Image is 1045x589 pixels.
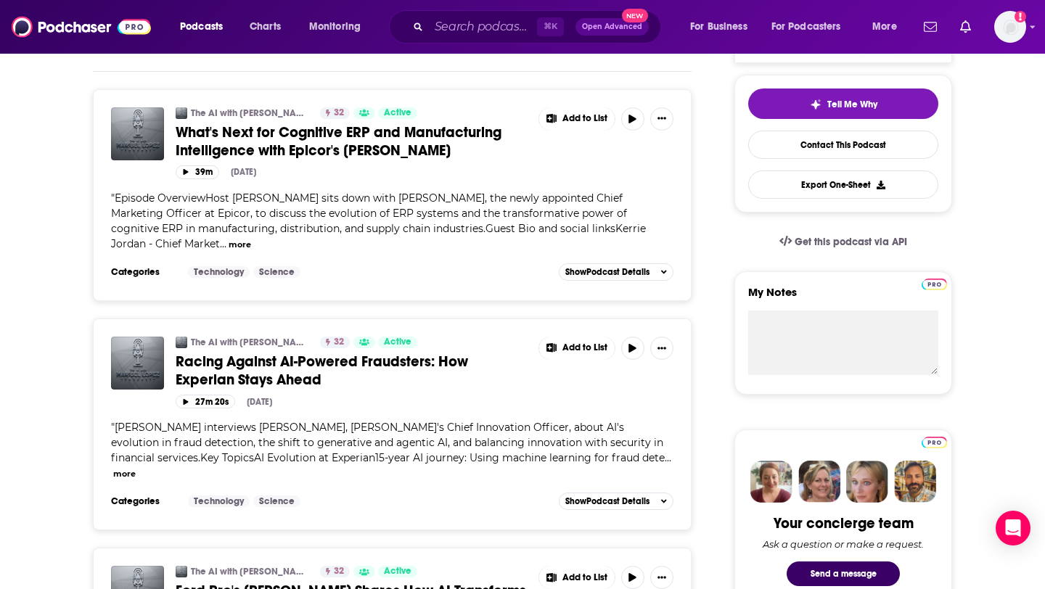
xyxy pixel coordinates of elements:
[562,572,607,583] span: Add to List
[111,337,164,390] img: Racing Against AI-Powered Fraudsters: How Experian Stays Ahead
[954,15,977,39] a: Show notifications dropdown
[240,15,290,38] a: Charts
[650,107,673,131] button: Show More Button
[334,106,344,120] span: 32
[539,337,615,360] button: Show More Button
[539,107,615,131] button: Show More Button
[748,88,938,119] button: tell me why sparkleTell Me Why
[231,167,256,177] div: [DATE]
[798,461,840,503] img: Barbara Profile
[565,267,649,277] span: Show Podcast Details
[111,191,646,250] span: Episode OverviewHost [PERSON_NAME] sits down with [PERSON_NAME], the newly appointed Chief Market...
[253,266,300,278] a: Science
[378,107,417,119] a: Active
[429,15,537,38] input: Search podcasts, credits, & more...
[299,15,380,38] button: open menu
[787,561,900,586] button: Send a message
[763,538,924,550] div: Ask a question or make a request.
[1015,11,1026,22] svg: Add a profile image
[582,23,642,30] span: Open Advanced
[810,99,821,110] img: tell me why sparkle
[918,15,943,39] a: Show notifications dropdown
[650,337,673,360] button: Show More Button
[191,337,311,348] a: The AI with [PERSON_NAME] (AI with ML)
[994,11,1026,43] button: Show profile menu
[994,11,1026,43] span: Logged in as DaveReddy
[111,495,176,507] h3: Categories
[229,239,251,251] button: more
[774,514,914,532] div: Your concierge team
[690,17,747,37] span: For Business
[188,266,250,278] a: Technology
[562,113,607,124] span: Add to List
[191,566,311,577] a: The AI with [PERSON_NAME] (AI with ML)
[253,495,300,507] a: Science
[12,13,151,41] img: Podchaser - Follow, Share and Rate Podcasts
[384,106,411,120] span: Active
[220,237,226,250] span: ...
[650,566,673,589] button: Show More Button
[176,165,219,179] button: 39m
[922,276,947,290] a: Pro website
[748,170,938,199] button: Export One-Sheet
[680,15,766,38] button: open menu
[846,461,888,503] img: Jules Profile
[559,263,673,281] button: ShowPodcast Details
[250,17,281,37] span: Charts
[922,434,947,448] a: Pro website
[176,395,235,408] button: 27m 20s
[247,397,272,407] div: [DATE]
[872,17,897,37] span: More
[309,17,361,37] span: Monitoring
[176,123,501,160] span: What's Next for Cognitive ERP and Manufacturing Intelligence with Epicor's [PERSON_NAME]
[384,335,411,350] span: Active
[191,107,311,119] a: The AI with [PERSON_NAME] (AI with ML)
[565,496,649,506] span: Show Podcast Details
[795,236,907,248] span: Get this podcast via API
[384,564,411,579] span: Active
[176,566,187,577] a: The AI with Maribel Lopez (AI with ML)
[771,17,841,37] span: For Podcasters
[827,99,877,110] span: Tell Me Why
[188,495,250,507] a: Technology
[403,10,675,44] div: Search podcasts, credits, & more...
[176,123,528,160] a: What's Next for Cognitive ERP and Manufacturing Intelligence with Epicor's [PERSON_NAME]
[320,566,350,577] a: 32
[575,18,649,36] button: Open AdvancedNew
[862,15,915,38] button: open menu
[180,17,223,37] span: Podcasts
[176,337,187,348] img: The AI with Maribel Lopez (AI with ML)
[994,11,1026,43] img: User Profile
[111,191,646,250] span: "
[176,107,187,119] img: The AI with Maribel Lopez (AI with ML)
[996,511,1030,545] div: Open Intercom Messenger
[665,451,671,464] span: ...
[320,107,350,119] a: 32
[176,353,528,389] a: Racing Against AI-Powered Fraudsters: How Experian Stays Ahead
[176,353,468,389] span: Racing Against AI-Powered Fraudsters: How Experian Stays Ahead
[622,9,648,22] span: New
[113,468,136,480] button: more
[170,15,242,38] button: open menu
[111,421,665,464] span: [PERSON_NAME] interviews [PERSON_NAME], [PERSON_NAME]'s Chief Innovation Officer, about AI's evol...
[768,224,919,260] a: Get this podcast via API
[378,566,417,577] a: Active
[922,437,947,448] img: Podchaser Pro
[748,285,938,310] label: My Notes
[559,493,673,510] button: ShowPodcast Details
[111,266,176,278] h3: Categories
[748,131,938,159] a: Contact This Podcast
[750,461,792,503] img: Sydney Profile
[894,461,936,503] img: Jon Profile
[378,337,417,348] a: Active
[334,335,344,350] span: 32
[539,566,615,589] button: Show More Button
[111,421,665,464] span: "
[922,279,947,290] img: Podchaser Pro
[111,107,164,160] img: What's Next for Cognitive ERP and Manufacturing Intelligence with Epicor's Kerrie Jordan
[334,564,344,579] span: 32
